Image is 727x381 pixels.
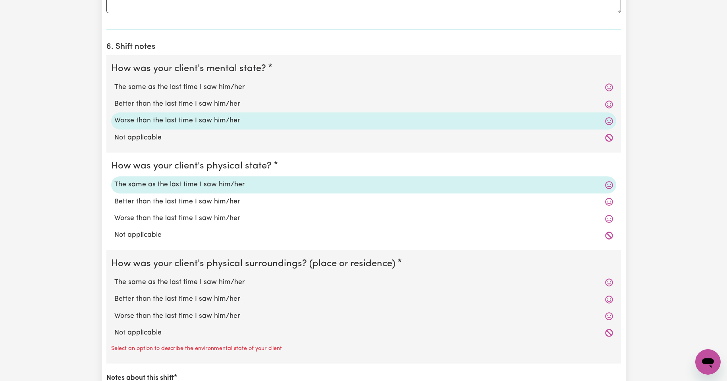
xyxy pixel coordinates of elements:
p: Select an option to describe the environmental state of your client [111,344,282,353]
label: Worse than the last time I saw him/her [114,116,613,126]
label: Not applicable [114,230,613,240]
legend: How was your client's physical surroundings? (place or residence) [111,257,399,271]
label: Better than the last time I saw him/her [114,294,613,304]
legend: How was your client's physical state? [111,159,275,173]
label: Better than the last time I saw him/her [114,99,613,109]
label: Not applicable [114,133,613,143]
label: Better than the last time I saw him/her [114,197,613,207]
label: The same as the last time I saw him/her [114,180,613,190]
iframe: Button to launch messaging window [695,349,721,375]
label: The same as the last time I saw him/her [114,82,613,93]
h2: 6. Shift notes [106,42,621,52]
label: Worse than the last time I saw him/her [114,311,613,321]
label: The same as the last time I saw him/her [114,277,613,288]
label: Worse than the last time I saw him/her [114,213,613,224]
label: Not applicable [114,328,613,338]
legend: How was your client's mental state? [111,62,269,76]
